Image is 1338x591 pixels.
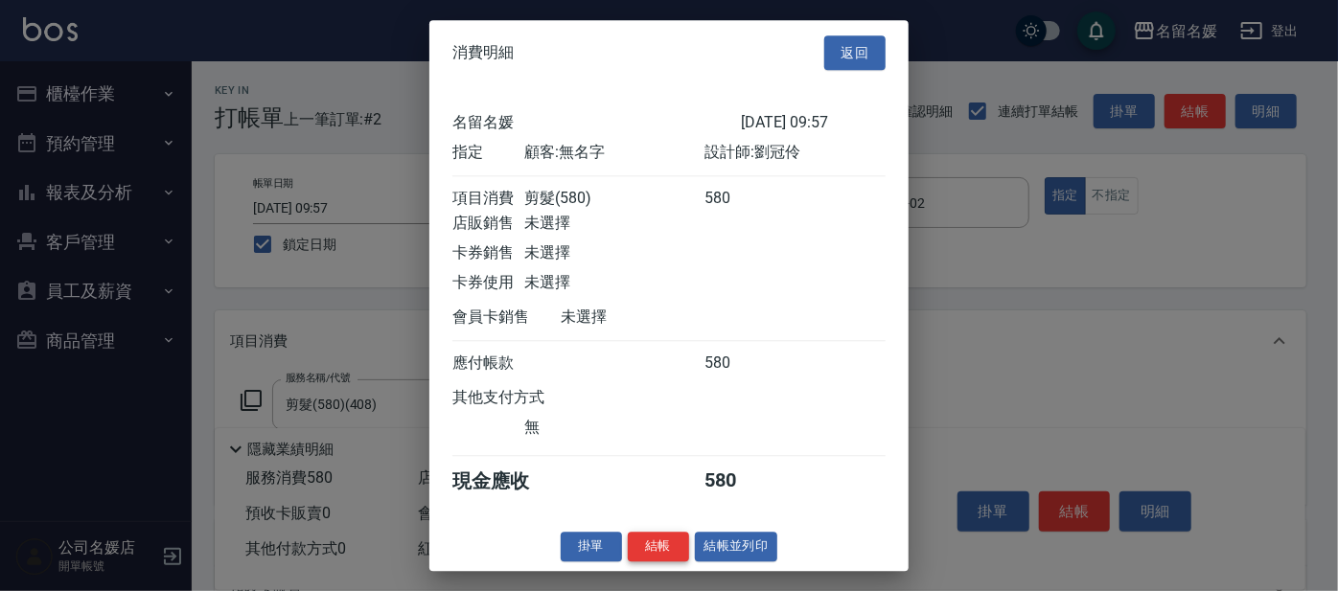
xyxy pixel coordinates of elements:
[452,214,524,234] div: 店販銷售
[452,43,514,62] span: 消費明細
[452,307,561,328] div: 會員卡銷售
[628,532,689,561] button: 結帳
[705,189,777,209] div: 580
[452,388,597,408] div: 其他支付方式
[452,273,524,293] div: 卡券使用
[524,273,704,293] div: 未選擇
[524,418,704,438] div: 無
[705,468,777,494] div: 580
[705,143,886,163] div: 設計師: 劉冠伶
[452,189,524,209] div: 項目消費
[705,353,777,374] div: 580
[741,113,886,133] div: [DATE] 09:57
[695,532,778,561] button: 結帳並列印
[561,307,741,328] div: 未選擇
[452,113,741,133] div: 名留名媛
[452,468,561,494] div: 現金應收
[452,143,524,163] div: 指定
[524,189,704,209] div: 剪髮(580)
[824,35,886,71] button: 返回
[524,143,704,163] div: 顧客: 無名字
[452,353,524,374] div: 應付帳款
[561,532,622,561] button: 掛單
[524,214,704,234] div: 未選擇
[452,243,524,263] div: 卡券銷售
[524,243,704,263] div: 未選擇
